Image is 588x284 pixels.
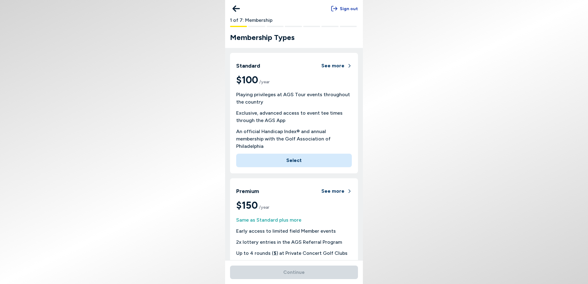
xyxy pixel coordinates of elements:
[236,187,259,195] h2: Premium
[236,250,352,257] li: Up to 4 rounds ($) at Private Concert Golf Clubs
[236,73,352,87] b: $100
[236,154,352,167] button: Select
[230,266,358,279] button: Continue
[331,3,358,14] button: Sign out
[236,216,352,224] span: Same as Standard plus more
[236,227,352,235] li: Early access to limited field Member events
[236,109,352,124] li: Exclusive, advanced access to event tee times through the AGS App
[259,205,269,210] span: /year
[236,62,260,70] h2: Standard
[236,198,352,213] b: $150
[259,79,270,85] span: /year
[236,128,352,150] li: An official Handicap Index® and annual membership with the Golf Association of Philadelphia
[236,91,352,106] li: Playing privileges at AGS Tour events throughout the country
[230,32,363,43] h1: Membership Types
[225,17,363,23] div: 1 of 7: Membership
[321,184,352,198] button: See more
[236,239,352,246] li: 2x lottery entries in the AGS Referral Program
[321,59,352,73] button: See more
